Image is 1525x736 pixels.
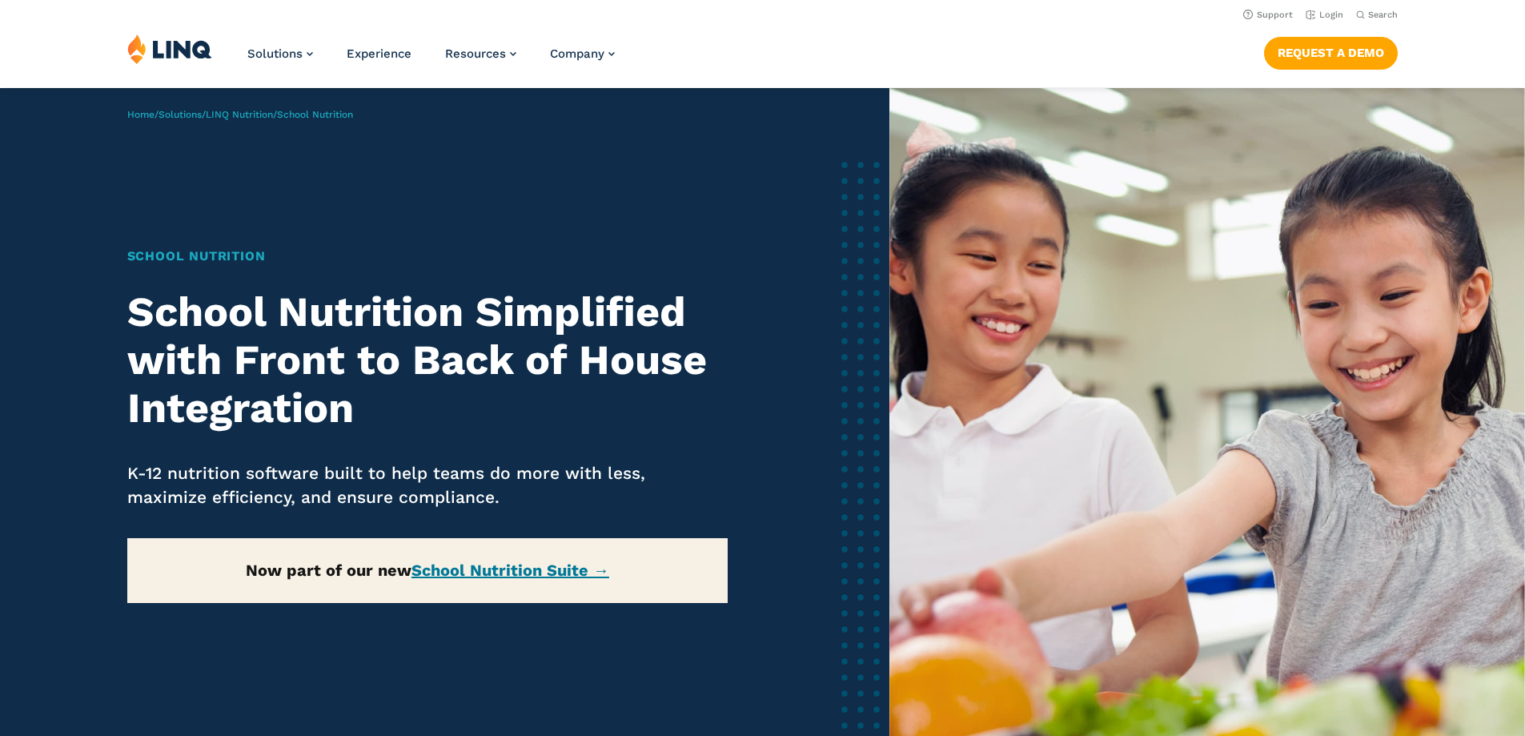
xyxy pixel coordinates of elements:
a: Home [127,109,155,120]
h2: School Nutrition Simplified with Front to Back of House Integration [127,288,728,432]
a: Solutions [159,109,202,120]
a: Support [1243,10,1293,20]
p: K-12 nutrition software built to help teams do more with less, maximize efficiency, and ensure co... [127,461,728,509]
span: Search [1368,10,1398,20]
nav: Primary Navigation [247,34,615,86]
a: Experience [347,46,411,61]
span: School Nutrition [277,109,353,120]
strong: Now part of our new [246,561,609,580]
a: Login [1306,10,1343,20]
span: Resources [445,46,506,61]
img: LINQ | K‑12 Software [127,34,212,64]
span: / / / [127,109,353,120]
nav: Button Navigation [1264,34,1398,69]
a: Resources [445,46,516,61]
a: Solutions [247,46,313,61]
a: School Nutrition Suite → [411,561,609,580]
span: Company [550,46,604,61]
span: Solutions [247,46,303,61]
a: LINQ Nutrition [206,109,273,120]
a: Company [550,46,615,61]
button: Open Search Bar [1356,9,1398,21]
a: Request a Demo [1264,37,1398,69]
h1: School Nutrition [127,247,728,266]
